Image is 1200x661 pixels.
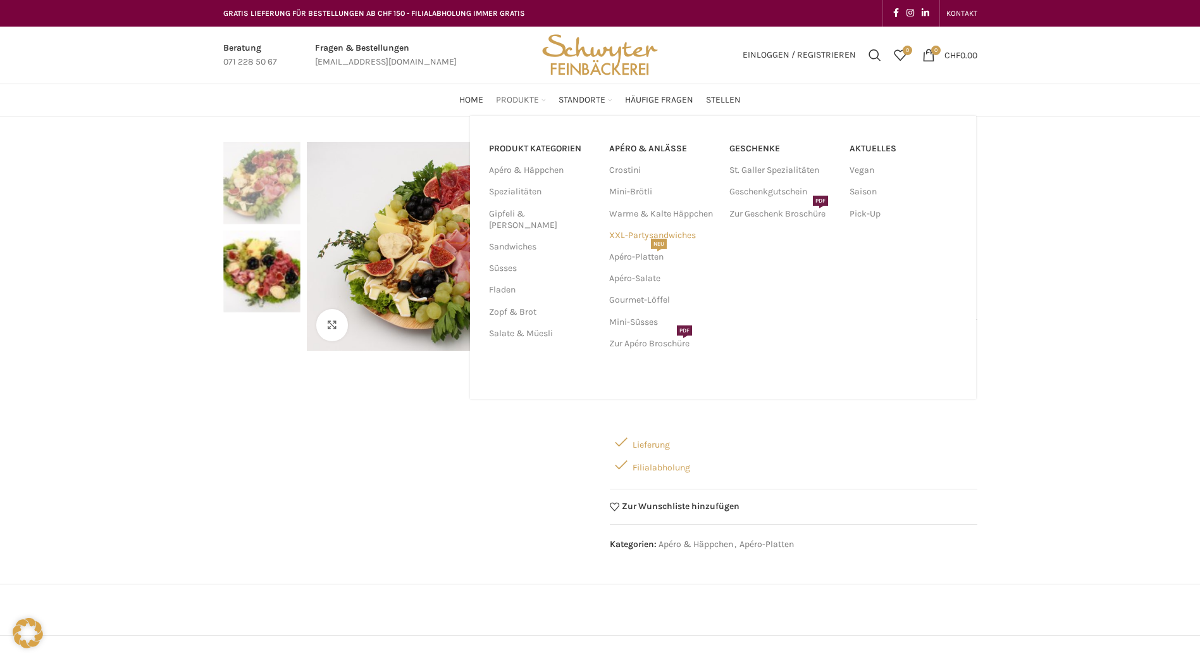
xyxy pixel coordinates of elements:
a: Zur Geschenk BroschürePDF [729,203,837,225]
span: Häufige Fragen [625,94,693,106]
span: PDF [677,325,692,336]
a: Spezialitäten [489,181,594,203]
span: Home [459,94,483,106]
a: Stellen [706,87,741,113]
span: CHF [944,49,960,60]
a: Apéro-Salate [609,268,717,289]
span: Kategorien: [610,539,657,550]
div: Main navigation [217,87,984,113]
a: KONTAKT [946,1,977,26]
a: Crostini [609,160,717,181]
span: , [734,538,736,551]
a: Apéro & Häppchen [659,539,733,550]
a: Zopf & Brot [489,301,594,323]
a: Apéro-PlattenNEU [609,246,717,268]
a: Instagram social link [903,4,918,22]
a: Home [459,87,483,113]
a: Aktuelles [850,138,957,160]
a: Fladen [489,279,594,301]
span: GRATIS LIEFERUNG FÜR BESTELLUNGEN AB CHF 150 - FILIALABHOLUNG IMMER GRATIS [223,9,525,18]
a: Facebook social link [889,4,903,22]
bdi: 0.00 [944,49,977,60]
span: KONTAKT [946,9,977,18]
a: APÉRO & ANLÄSSE [609,138,717,160]
a: Salate & Müesli [489,323,594,344]
a: Häufige Fragen [625,87,693,113]
a: Infobox link [315,41,457,70]
span: PDF [813,196,828,206]
a: Gourmet-Löffel [609,289,717,311]
a: Geschenkgutschein [729,181,837,203]
span: Produkte [496,94,539,106]
a: Mini-Brötli [609,181,717,203]
a: Pick-Up [850,203,957,225]
div: Lieferung [610,431,977,453]
a: Zur Wunschliste hinzufügen [610,502,740,512]
a: Gipfeli & [PERSON_NAME] [489,203,594,236]
img: Fleisch-Käse Platte 6 Pers. [223,142,300,224]
a: Linkedin social link [918,4,933,22]
a: Mini-Süsses [609,312,717,333]
span: Einloggen / Registrieren [743,51,856,60]
div: 1 / 2 [304,142,594,351]
a: PRODUKT KATEGORIEN [489,138,594,160]
div: Secondary navigation [940,1,984,26]
span: Stellen [706,94,741,106]
span: 0 [903,46,912,55]
div: Meine Wunschliste [888,42,913,68]
a: Suchen [862,42,888,68]
span: Standorte [559,94,605,106]
a: Zur Apéro BroschürePDF [609,333,717,355]
a: Produkte [496,87,546,113]
span: 0 [931,46,941,55]
a: Einloggen / Registrieren [736,42,862,68]
a: Geschenke [729,138,837,160]
a: Sandwiches [489,236,594,258]
a: Standorte [559,87,612,113]
a: XXL-Partysandwiches [609,225,717,246]
a: Saison [850,181,957,203]
a: Warme & Kalte Häppchen [609,203,717,225]
img: Bäckerei Schwyter [538,27,662,84]
a: Apéro-Platten [739,539,794,550]
div: Filialabholung [610,453,977,476]
a: 0 [888,42,913,68]
a: St. Galler Spezialitäten [729,160,837,181]
div: 1 / 2 [223,142,300,230]
a: Infobox link [223,41,277,70]
iframe: Sicherer Rahmen für schnelle Bezahlvorgänge [607,390,980,420]
span: NEU [651,239,667,249]
div: 2 / 2 [223,230,300,319]
a: 0 CHF0.00 [916,42,984,68]
a: Vegan [850,160,957,181]
img: Fleisch-Käse Platte 6 Pers. – Bild 2 [223,230,300,313]
span: Zur Wunschliste hinzufügen [622,502,739,511]
a: Apéro & Häppchen [489,160,594,181]
a: Süsses [489,258,594,279]
a: Site logo [538,49,662,60]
